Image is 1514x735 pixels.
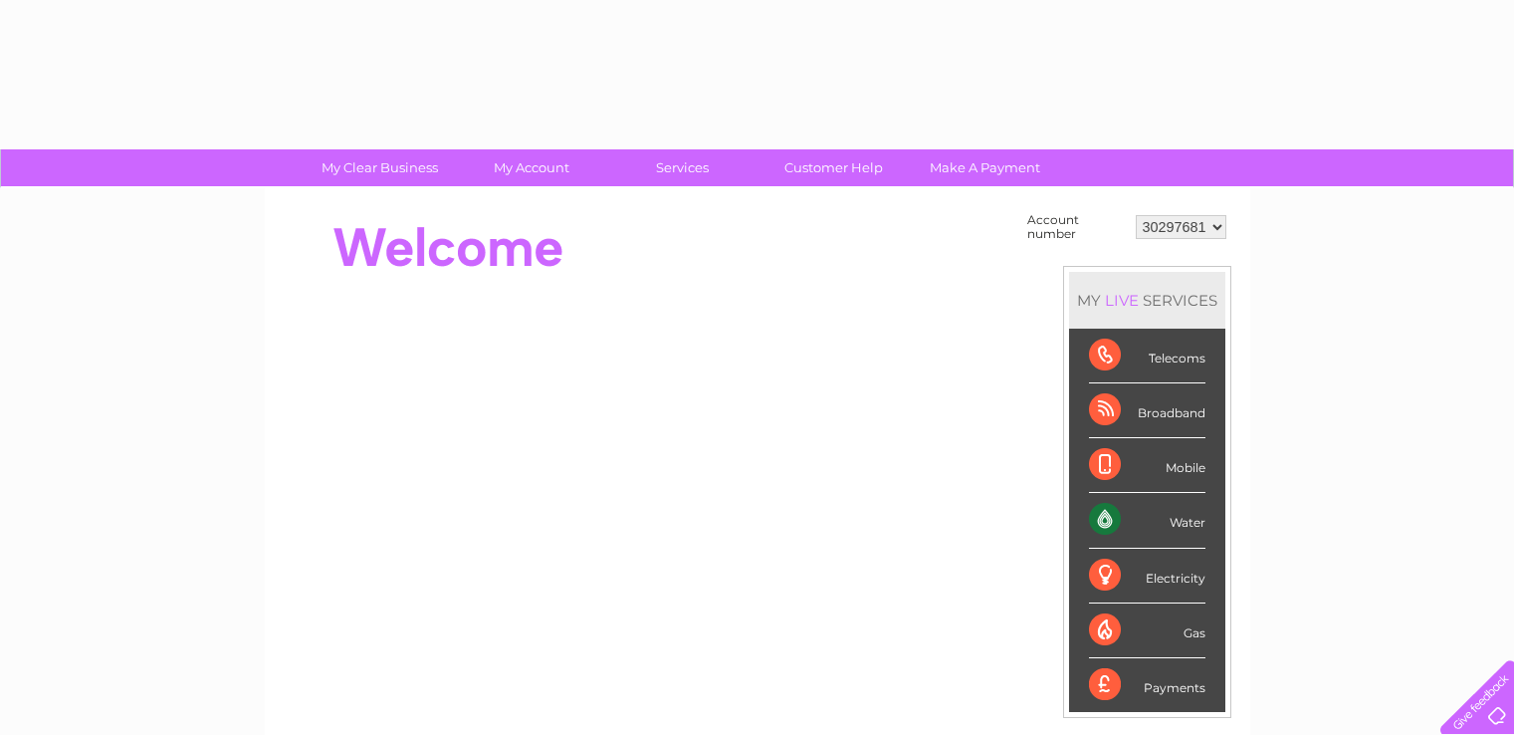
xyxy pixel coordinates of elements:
[1069,272,1225,329] div: MY SERVICES
[1089,329,1205,383] div: Telecoms
[1089,604,1205,658] div: Gas
[1089,549,1205,604] div: Electricity
[1089,493,1205,548] div: Water
[1089,438,1205,493] div: Mobile
[1089,383,1205,438] div: Broadband
[1022,208,1131,246] td: Account number
[1101,291,1143,310] div: LIVE
[449,149,613,186] a: My Account
[752,149,916,186] a: Customer Help
[600,149,764,186] a: Services
[298,149,462,186] a: My Clear Business
[903,149,1067,186] a: Make A Payment
[1089,658,1205,712] div: Payments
